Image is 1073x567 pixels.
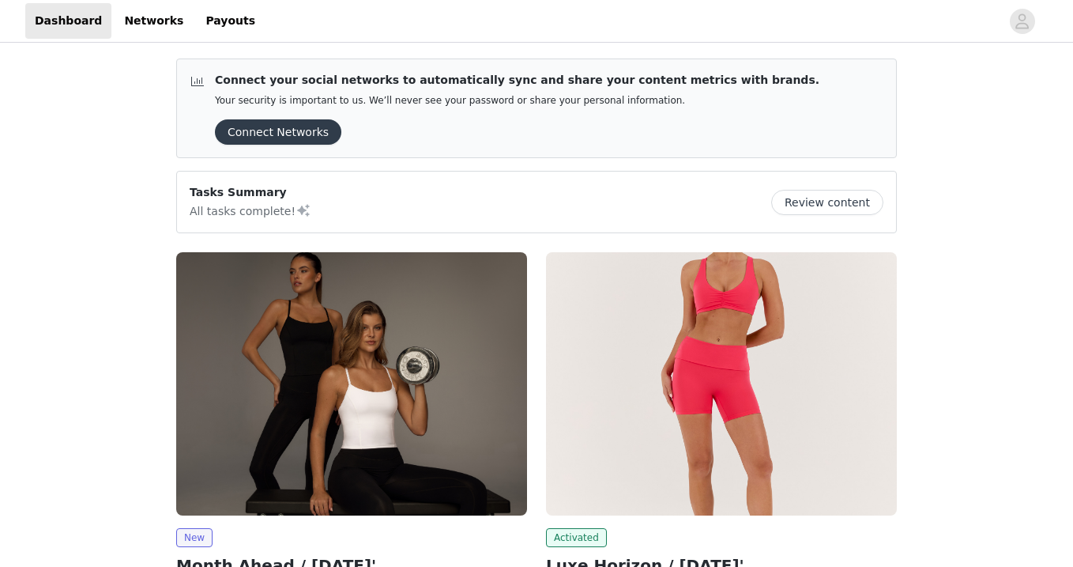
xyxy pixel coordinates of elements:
[215,119,341,145] button: Connect Networks
[546,528,607,547] span: Activated
[176,528,213,547] span: New
[196,3,265,39] a: Payouts
[25,3,111,39] a: Dashboard
[115,3,193,39] a: Networks
[215,72,819,89] p: Connect your social networks to automatically sync and share your content metrics with brands.
[215,95,819,107] p: Your security is important to us. We’ll never see your password or share your personal information.
[190,201,311,220] p: All tasks complete!
[771,190,883,215] button: Review content
[176,252,527,516] img: Muscle Republic
[190,184,311,201] p: Tasks Summary
[546,252,897,516] img: Muscle Republic
[1015,9,1030,34] div: avatar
